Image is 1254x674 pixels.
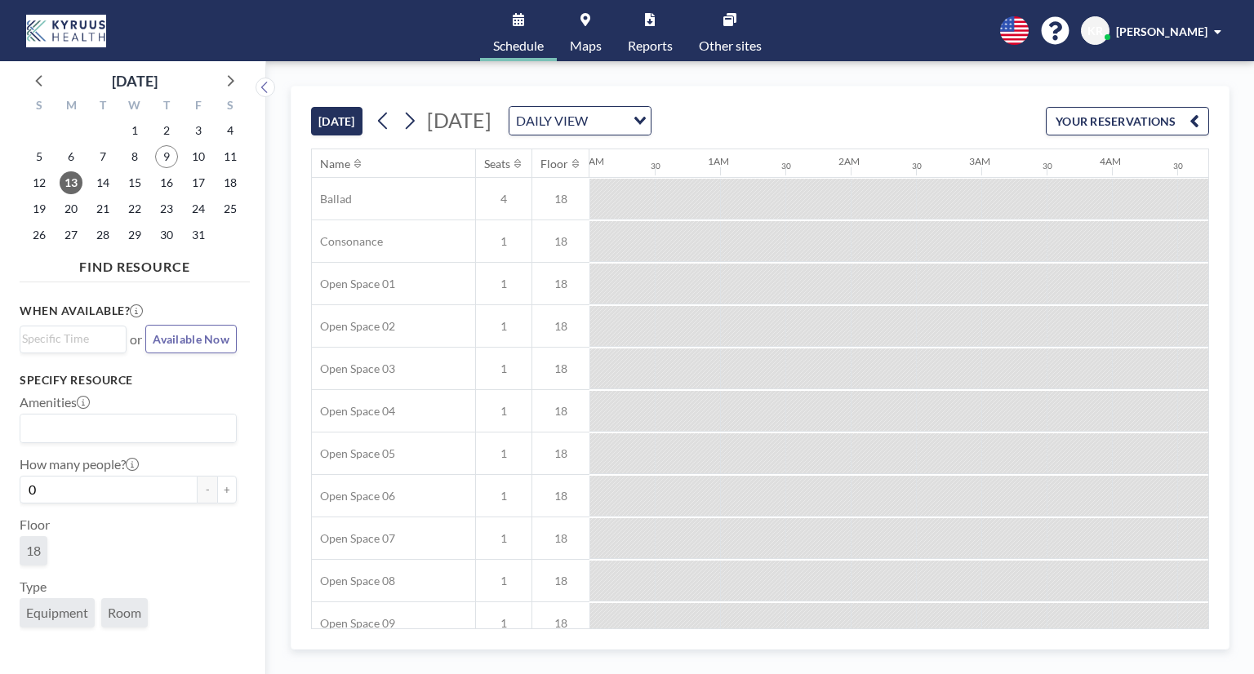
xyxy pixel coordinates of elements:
div: 2AM [838,155,860,167]
span: Friday, October 10, 2025 [187,145,210,168]
span: 1 [476,489,531,503]
button: + [217,476,237,503]
span: Monday, October 6, 2025 [60,145,82,168]
span: Sunday, October 19, 2025 [28,197,51,220]
span: Wednesday, October 22, 2025 [123,197,146,220]
div: [DATE] [112,69,158,92]
input: Search for option [22,330,117,348]
span: Ballad [312,192,352,206]
div: W [119,96,151,118]
input: Search for option [593,110,624,131]
span: Monday, October 13, 2025 [60,171,82,194]
span: Saturday, October 25, 2025 [219,197,242,220]
span: Monday, October 20, 2025 [60,197,82,220]
span: Tuesday, October 14, 2025 [91,171,114,194]
input: Search for option [22,418,227,439]
button: [DATE] [311,107,362,135]
div: Floor [540,157,568,171]
span: 18 [532,319,589,334]
label: Amenities [20,394,90,410]
span: [DATE] [427,108,491,132]
span: Open Space 09 [312,616,395,631]
div: 30 [912,161,922,171]
label: How many people? [20,456,139,472]
span: Thursday, October 30, 2025 [155,224,178,246]
span: Reports [628,39,673,52]
span: Open Space 04 [312,404,395,419]
span: Wednesday, October 29, 2025 [123,224,146,246]
span: Sunday, October 5, 2025 [28,145,51,168]
span: 1 [476,531,531,546]
span: Friday, October 31, 2025 [187,224,210,246]
div: M [56,96,87,118]
span: Open Space 08 [312,574,395,588]
span: Saturday, October 4, 2025 [219,119,242,142]
span: 1 [476,361,531,376]
span: Tuesday, October 28, 2025 [91,224,114,246]
div: Search for option [20,415,236,442]
span: Thursday, October 23, 2025 [155,197,178,220]
h3: Specify resource [20,373,237,388]
div: 30 [651,161,660,171]
span: Open Space 07 [312,531,395,546]
label: Floor [20,517,50,533]
button: YOUR RESERVATIONS [1046,107,1209,135]
span: 1 [476,574,531,588]
span: 18 [532,489,589,503]
span: Thursday, October 9, 2025 [155,145,178,168]
span: 1 [476,234,531,249]
span: Friday, October 3, 2025 [187,119,210,142]
span: Open Space 05 [312,446,395,461]
span: Equipment [26,605,88,620]
div: T [87,96,119,118]
div: Seats [484,157,510,171]
div: Search for option [509,107,651,135]
span: 18 [532,404,589,419]
span: 1 [476,277,531,291]
div: 4AM [1100,155,1121,167]
span: 1 [476,446,531,461]
div: 12AM [577,155,604,167]
span: Wednesday, October 15, 2025 [123,171,146,194]
span: 18 [532,192,589,206]
span: 18 [532,446,589,461]
div: 30 [781,161,791,171]
span: 18 [532,531,589,546]
div: Name [320,157,350,171]
span: or [130,331,142,348]
span: Sunday, October 26, 2025 [28,224,51,246]
span: 4 [476,192,531,206]
span: 18 [532,234,589,249]
h4: FIND RESOURCE [20,252,250,275]
span: Wednesday, October 1, 2025 [123,119,146,142]
span: Room [108,605,141,620]
div: 3AM [969,155,990,167]
span: Schedule [493,39,544,52]
div: T [150,96,182,118]
span: Open Space 03 [312,361,395,376]
span: Saturday, October 11, 2025 [219,145,242,168]
span: 1 [476,616,531,631]
span: Other sites [699,39,762,52]
span: 18 [532,277,589,291]
div: 1AM [708,155,729,167]
div: S [214,96,246,118]
span: 18 [26,543,41,558]
span: Monday, October 27, 2025 [60,224,82,246]
div: F [182,96,214,118]
span: 1 [476,319,531,334]
span: Available Now [153,332,229,346]
span: Open Space 01 [312,277,395,291]
img: organization-logo [26,15,106,47]
span: Sunday, October 12, 2025 [28,171,51,194]
span: Friday, October 17, 2025 [187,171,210,194]
span: DAILY VIEW [513,110,591,131]
label: Name [20,641,53,657]
button: - [198,476,217,503]
span: Open Space 02 [312,319,395,334]
div: Search for option [20,326,126,351]
span: 1 [476,404,531,419]
span: Tuesday, October 21, 2025 [91,197,114,220]
span: Saturday, October 18, 2025 [219,171,242,194]
span: 18 [532,616,589,631]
